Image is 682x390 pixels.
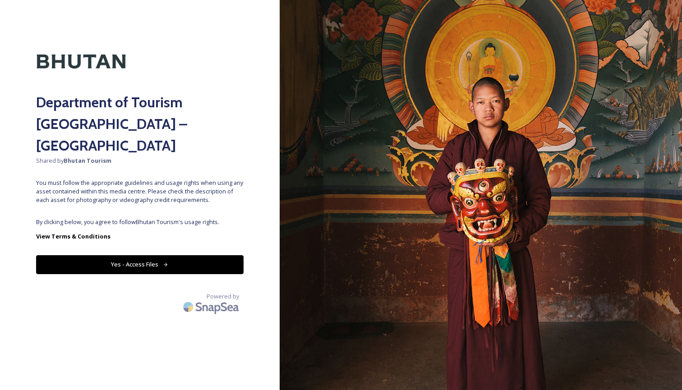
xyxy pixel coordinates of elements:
span: Shared by [36,156,244,165]
span: By clicking below, you agree to follow Bhutan Tourism 's usage rights. [36,218,244,226]
img: SnapSea Logo [180,296,244,317]
h2: Department of Tourism [GEOGRAPHIC_DATA] – [GEOGRAPHIC_DATA] [36,92,244,156]
span: You must follow the appropriate guidelines and usage rights when using any asset contained within... [36,179,244,205]
img: Kingdom-of-Bhutan-Logo.png [36,36,126,87]
a: View Terms & Conditions [36,231,244,242]
strong: View Terms & Conditions [36,232,111,240]
span: Powered by [207,292,239,301]
button: Yes - Access Files [36,255,244,274]
strong: Bhutan Tourism [64,156,111,165]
